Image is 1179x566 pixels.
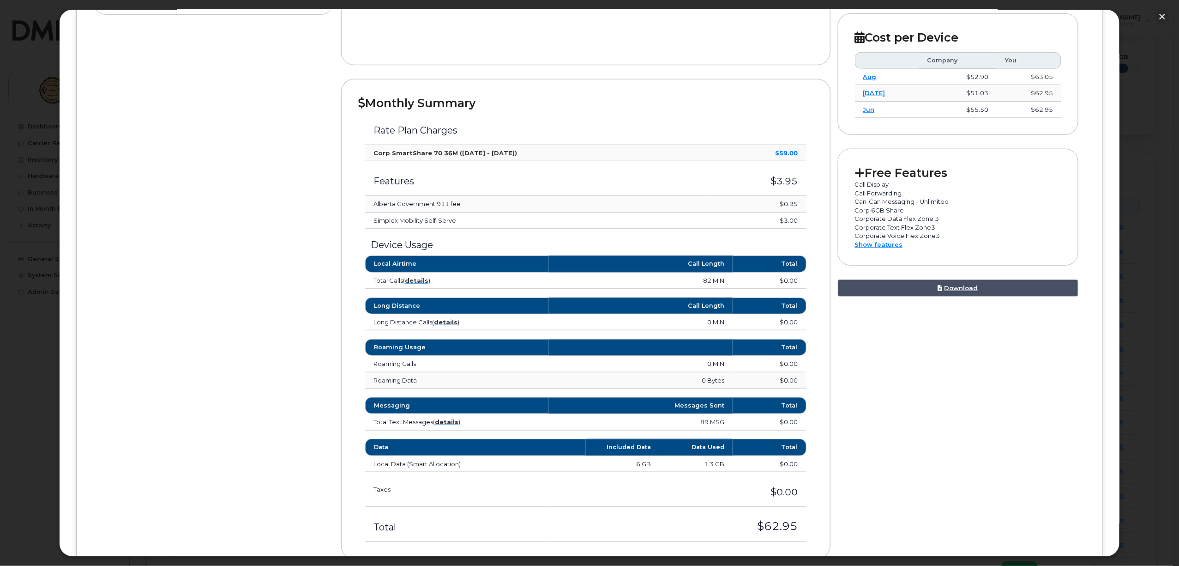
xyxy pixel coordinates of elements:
[586,456,659,473] td: 6 GB
[549,356,733,372] td: 0 MIN
[549,298,733,314] th: Call Length
[403,277,430,284] span: ( )
[432,318,459,326] span: ( )
[405,277,428,284] a: details
[586,439,659,456] th: Included Data
[373,522,536,532] h3: Total
[434,318,457,326] a: details
[733,397,806,414] th: Total
[365,339,549,356] th: Roaming Usage
[549,256,733,272] th: Call Length
[433,418,460,426] span: ( )
[549,273,733,289] td: 82 MIN
[838,280,1079,297] a: Download
[855,223,1062,232] p: Corporate Text Flex Zone3
[365,314,549,331] td: Long Distance Calls
[365,372,549,389] td: Roaming Data
[855,197,1062,206] p: Can-Can Messaging - Unlimited
[733,372,806,389] td: $0.00
[365,414,549,431] td: Total Text Messages
[733,414,806,431] td: $0.00
[733,356,806,372] td: $0.00
[435,418,458,426] a: details
[365,273,549,289] td: Total Calls
[733,256,806,272] th: Total
[733,273,806,289] td: $0.00
[711,196,806,213] td: $0.95
[659,439,733,456] th: Data Used
[659,456,733,473] td: 1.3 GB
[365,356,549,372] td: Roaming Calls
[733,456,806,473] td: $0.00
[855,231,1062,240] p: Corporate Voice Flex Zone3
[365,298,549,314] th: Long Distance
[711,213,806,229] td: $3.00
[549,314,733,331] td: 0 MIN
[549,372,733,389] td: 0 Bytes
[365,196,711,213] td: Alberta Government 911 fee
[549,397,733,414] th: Messages Sent
[549,414,733,431] td: 89 MSG
[733,298,806,314] th: Total
[365,456,586,473] td: Local Data (Smart Allocation)
[365,256,549,272] th: Local Airtime
[365,439,586,456] th: Data
[365,240,806,250] h3: Device Usage
[733,314,806,331] td: $0.00
[733,439,806,456] th: Total
[855,214,1062,223] p: Corporate Data Flex Zone 3
[365,213,711,229] td: Simplex Mobility Self-Serve
[855,206,1062,215] p: Corp 6GB Share
[855,241,903,248] a: Show features
[373,486,536,493] h3: Taxes
[553,520,798,532] h3: $62.95
[733,339,806,356] th: Total
[553,487,798,497] h3: $0.00
[365,397,549,414] th: Messaging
